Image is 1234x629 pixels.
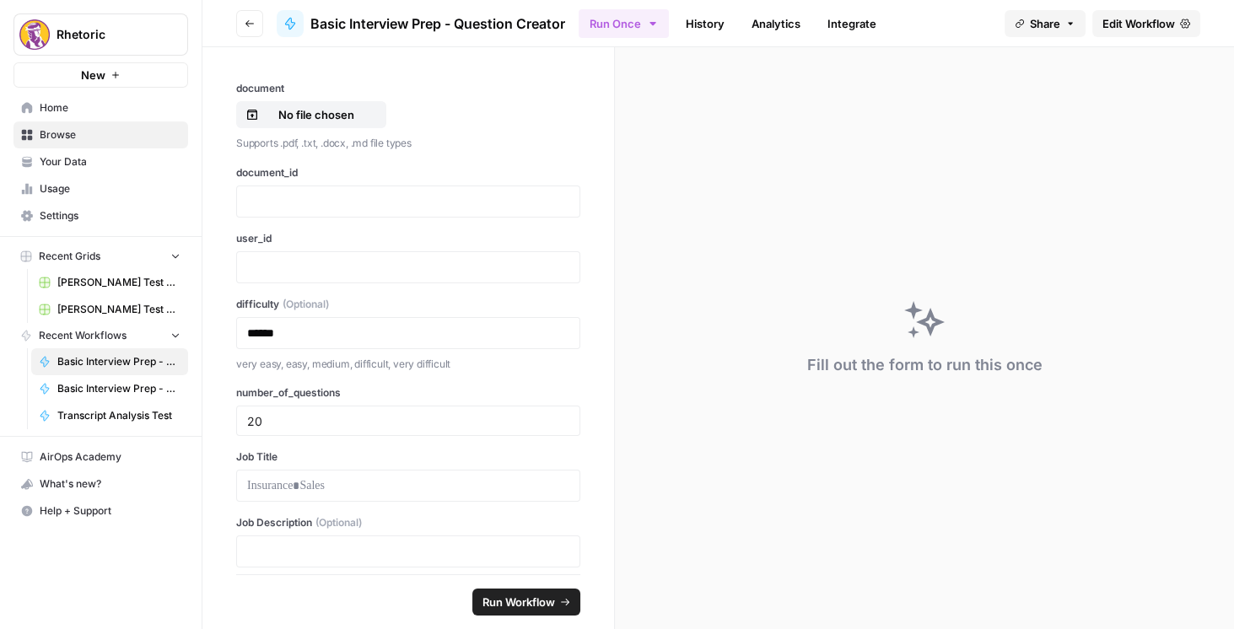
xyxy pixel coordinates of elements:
span: Settings [40,208,181,223]
span: Rhetoric [57,26,159,43]
span: (Optional) [283,297,329,312]
span: New [81,67,105,83]
a: AirOps Academy [13,444,188,470]
span: Usage [40,181,181,196]
a: Settings [13,202,188,229]
a: Basic Interview Prep - Grading [31,375,188,402]
label: Job Title [236,449,580,465]
img: Rhetoric Logo [19,19,50,50]
span: Your Data [40,154,181,169]
span: Transcript Analysis Test [57,408,181,423]
button: Workspace: Rhetoric [13,13,188,56]
label: Job Description [236,515,580,530]
a: Usage [13,175,188,202]
a: Edit Workflow [1092,10,1200,37]
label: document [236,81,580,96]
button: What's new? [13,470,188,497]
a: [PERSON_NAME] Test Workflow - Copilot Example Grid [31,269,188,296]
a: History [676,10,735,37]
a: Browse [13,121,188,148]
div: What's new? [14,471,187,497]
span: (Optional) [315,515,362,530]
label: document_id [236,165,580,180]
a: Integrate [817,10,886,37]
button: Recent Workflows [13,323,188,348]
span: AirOps Academy [40,449,181,465]
a: Your Data [13,148,188,175]
a: Home [13,94,188,121]
a: Basic Interview Prep - Question Creator [277,10,565,37]
a: [PERSON_NAME] Test Workflow - SERP Overview Grid [31,296,188,323]
button: Help + Support [13,497,188,524]
a: Transcript Analysis Test [31,402,188,429]
span: Recent Grids [39,249,100,264]
button: No file chosen [236,101,386,128]
span: Basic Interview Prep - Grading [57,381,181,396]
span: Share [1030,15,1060,32]
input: 5, 10, 15, 20 [247,413,569,428]
p: No file chosen [262,106,370,123]
button: Run Workflow [472,589,580,616]
span: Run Workflow [482,594,555,610]
label: user_id [236,231,580,246]
button: New [13,62,188,88]
p: Supports .pdf, .txt, .docx, .md file types [236,135,580,152]
span: Recent Workflows [39,328,127,343]
span: Browse [40,127,181,142]
span: [PERSON_NAME] Test Workflow - SERP Overview Grid [57,302,181,317]
button: Share [1005,10,1086,37]
div: Fill out the form to run this once [807,353,1043,377]
label: number_of_questions [236,385,580,401]
span: Home [40,100,181,116]
span: Help + Support [40,503,181,519]
label: difficulty [236,297,580,312]
span: Basic Interview Prep - Question Creator [57,354,181,369]
p: very easy, easy, medium, difficult, very difficult [236,356,580,373]
span: [PERSON_NAME] Test Workflow - Copilot Example Grid [57,275,181,290]
button: Recent Grids [13,244,188,269]
a: Basic Interview Prep - Question Creator [31,348,188,375]
a: Analytics [741,10,811,37]
button: Run Once [579,9,669,38]
span: Basic Interview Prep - Question Creator [310,13,565,34]
span: Edit Workflow [1102,15,1175,32]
